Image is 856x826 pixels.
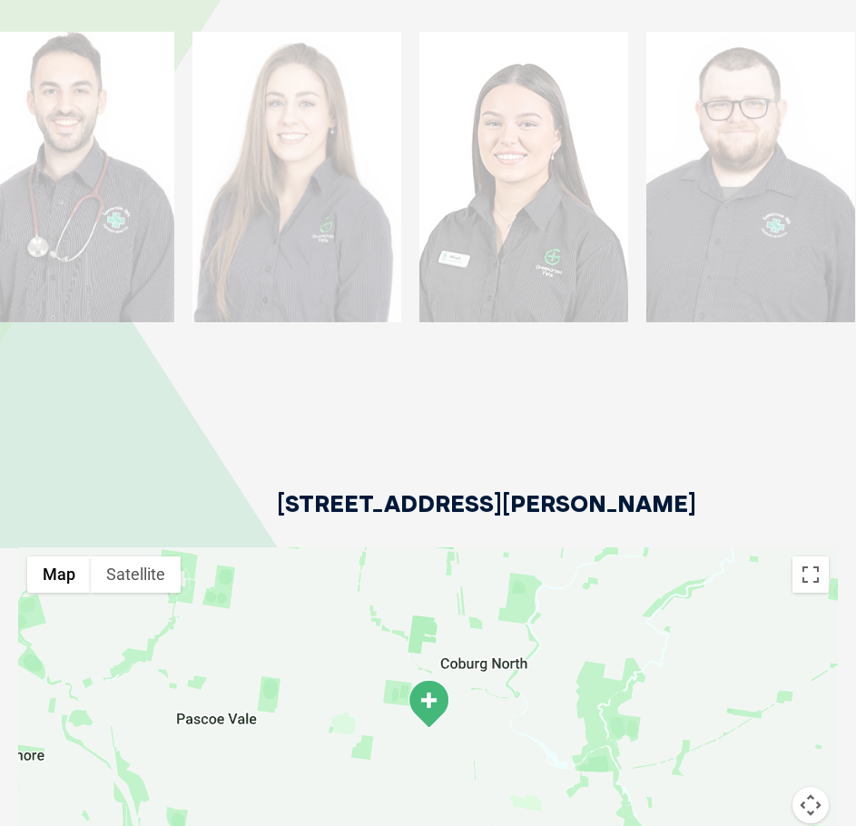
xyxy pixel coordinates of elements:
[27,556,91,593] button: Show street map
[277,492,696,547] h2: [STREET_ADDRESS][PERSON_NAME]
[821,83,839,101] button: Search
[792,787,829,823] button: Map camera controls
[91,556,181,593] button: Show satellite imagery
[792,556,829,593] button: Toggle fullscreen view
